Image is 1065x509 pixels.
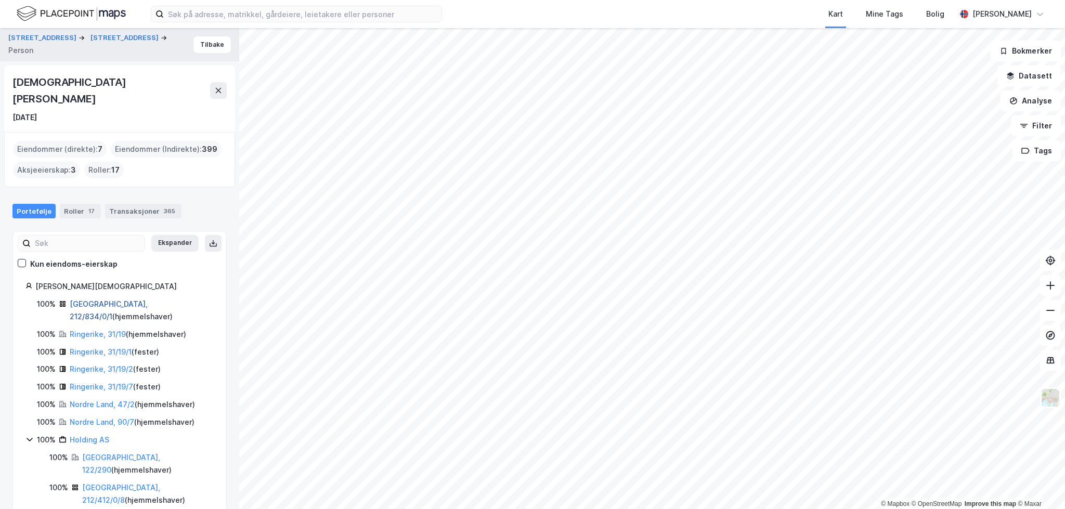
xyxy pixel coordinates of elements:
div: Bolig [926,8,944,20]
div: Kontrollprogram for chat [1013,459,1065,509]
span: 3 [71,164,76,176]
div: 100% [37,298,56,310]
button: [STREET_ADDRESS] [90,33,161,43]
div: 100% [37,346,56,358]
a: Improve this map [965,500,1016,507]
div: 100% [37,434,56,446]
div: ( fester ) [70,363,161,375]
button: Tilbake [193,36,231,53]
iframe: Chat Widget [1013,459,1065,509]
div: 100% [37,328,56,341]
div: ( hjemmelshaver ) [82,451,214,476]
div: 17 [86,206,97,216]
div: Portefølje [12,204,56,218]
div: Aksjeeierskap : [13,162,80,178]
img: logo.f888ab2527a4732fd821a326f86c7f29.svg [17,5,126,23]
a: [GEOGRAPHIC_DATA], 212/834/0/1 [70,299,148,321]
div: 100% [37,416,56,428]
span: 399 [202,143,217,155]
div: 100% [37,381,56,393]
a: [GEOGRAPHIC_DATA], 212/412/0/8 [82,483,160,504]
div: Eiendommer (Indirekte) : [111,141,222,158]
a: Mapbox [881,500,910,507]
div: Roller : [84,162,124,178]
div: ( fester ) [70,381,161,393]
div: 100% [37,363,56,375]
a: Ringerike, 31/19/2 [70,364,133,373]
div: [DEMOGRAPHIC_DATA][PERSON_NAME] [12,74,210,107]
div: Transaksjoner [105,204,181,218]
div: 100% [49,481,68,494]
div: Kun eiendoms-eierskap [30,258,118,270]
img: Z [1041,388,1060,408]
div: [PERSON_NAME] [972,8,1032,20]
div: ( hjemmelshaver ) [70,398,195,411]
input: Søk på adresse, matrikkel, gårdeiere, leietakere eller personer [164,6,441,22]
a: Nordre Land, 90/7 [70,417,134,426]
div: Roller [60,204,101,218]
div: Mine Tags [866,8,903,20]
span: 7 [98,143,102,155]
div: ( hjemmelshaver ) [70,416,194,428]
div: Eiendommer (direkte) : [13,141,107,158]
a: Nordre Land, 47/2 [70,400,135,409]
div: ( hjemmelshaver ) [70,328,186,341]
input: Søk [31,236,145,251]
a: Ringerike, 31/19/1 [70,347,132,356]
button: Analyse [1001,90,1061,111]
div: ( hjemmelshaver ) [82,481,214,506]
div: ( fester ) [70,346,159,358]
a: [GEOGRAPHIC_DATA], 122/290 [82,453,160,474]
div: 100% [49,451,68,464]
div: [DATE] [12,111,37,124]
button: Datasett [997,66,1061,86]
div: 100% [37,398,56,411]
div: ( hjemmelshaver ) [70,298,214,323]
button: Bokmerker [991,41,1061,61]
div: 365 [162,206,177,216]
button: Ekspander [151,235,199,252]
button: Tags [1012,140,1061,161]
div: Kart [828,8,843,20]
button: Filter [1011,115,1061,136]
a: Holding AS [70,435,109,444]
a: Ringerike, 31/19/7 [70,382,133,391]
span: 17 [111,164,120,176]
a: Ringerike, 31/19 [70,330,126,338]
a: OpenStreetMap [912,500,962,507]
div: [PERSON_NAME][DEMOGRAPHIC_DATA] [35,280,214,293]
button: [STREET_ADDRESS] [8,33,79,43]
div: Person [8,44,33,57]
